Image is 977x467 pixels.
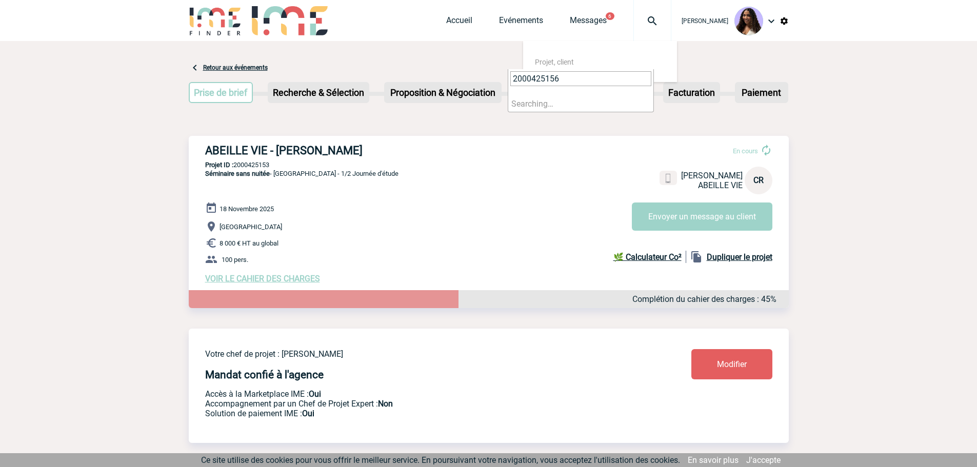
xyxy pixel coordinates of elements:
p: Prestation payante [205,399,631,409]
a: Accueil [446,15,472,30]
a: Messages [570,15,607,30]
p: Prise de brief [190,83,252,102]
img: portable.png [664,174,673,183]
img: IME-Finder [189,6,242,35]
p: 2000425153 [189,161,789,169]
img: file_copy-black-24dp.png [690,251,703,263]
span: [PERSON_NAME] [681,171,743,180]
span: 18 Novembre 2025 [220,205,274,213]
a: Evénements [499,15,543,30]
span: [GEOGRAPHIC_DATA] [220,223,282,231]
span: CR [753,175,764,185]
a: Retour aux événements [203,64,268,71]
span: 8 000 € HT au global [220,239,278,247]
b: Projet ID : [205,161,233,169]
span: En cours [733,147,758,155]
a: J'accepte [746,455,781,465]
b: Dupliquer le projet [707,252,772,262]
span: ABEILLE VIE [698,180,743,190]
b: 🌿 Calculateur Co² [613,252,682,262]
li: Searching… [508,96,653,112]
p: Recherche & Sélection [269,83,368,102]
p: Facturation [664,83,719,102]
h3: ABEILLE VIE - [PERSON_NAME] [205,144,513,157]
p: Proposition & Négociation [385,83,501,102]
a: En savoir plus [688,455,739,465]
b: Oui [309,389,321,399]
span: Ce site utilise des cookies pour vous offrir le meilleur service. En poursuivant votre navigation... [201,455,680,465]
img: 131234-0.jpg [734,7,763,35]
p: Paiement [736,83,787,102]
b: Oui [302,409,314,418]
button: 6 [606,12,614,20]
b: Non [378,399,393,409]
span: 100 pers. [222,256,248,263]
span: Séminaire sans nuitée [205,170,270,177]
span: Projet, client [535,58,574,66]
a: VOIR LE CAHIER DES CHARGES [205,274,320,283]
p: Votre chef de projet : [PERSON_NAME] [205,349,631,359]
button: Envoyer un message au client [632,202,772,231]
a: 🌿 Calculateur Co² [613,251,686,263]
h4: Mandat confié à l'agence [205,369,324,381]
span: [PERSON_NAME] [682,17,728,25]
span: - [GEOGRAPHIC_DATA] - 1/2 Journée d'étude [205,170,398,177]
p: Accès à la Marketplace IME : [205,389,631,399]
p: Conformité aux process achat client, Prise en charge de la facturation, Mutualisation de plusieur... [205,409,631,418]
span: Modifier [717,359,747,369]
